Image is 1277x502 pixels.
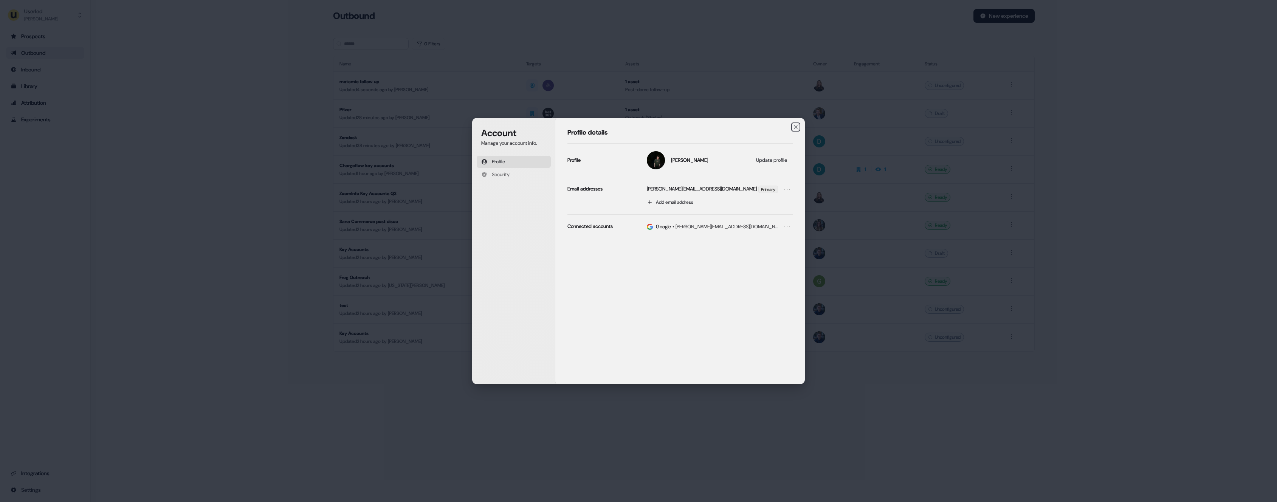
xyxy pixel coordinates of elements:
[481,140,546,147] p: Manage your account info.
[477,169,551,181] button: Security
[567,186,603,192] p: Email addresses
[477,156,551,168] button: Profile
[671,157,708,164] span: [PERSON_NAME]
[752,155,792,166] button: Update profile
[783,222,792,231] button: Open menu
[567,157,581,164] p: Profile
[643,196,793,208] button: Add email address
[783,185,792,194] button: Open menu
[492,171,510,178] span: Security
[492,158,505,165] span: Profile
[673,223,780,230] span: • [PERSON_NAME][EMAIL_ADDRESS][DOMAIN_NAME]
[567,223,613,230] p: Connected accounts
[656,199,693,205] span: Add email address
[481,127,546,139] h1: Account
[759,186,778,193] span: Primary
[567,128,793,137] h1: Profile details
[647,186,757,193] p: [PERSON_NAME][EMAIL_ADDRESS][DOMAIN_NAME]
[647,223,653,230] img: Google
[656,223,671,230] p: Google
[647,151,665,169] img: Henry Li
